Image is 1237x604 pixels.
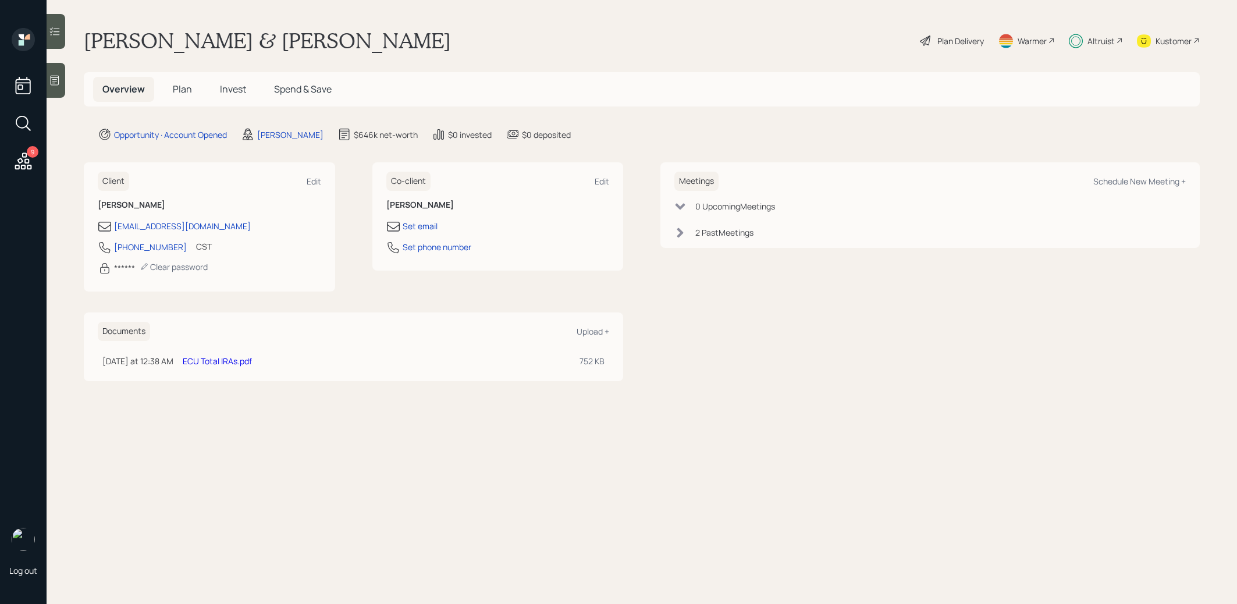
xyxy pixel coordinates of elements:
[27,146,38,158] div: 9
[937,35,984,47] div: Plan Delivery
[98,172,129,191] h6: Client
[674,172,719,191] h6: Meetings
[695,200,775,212] div: 0 Upcoming Meeting s
[1156,35,1192,47] div: Kustomer
[183,356,252,367] a: ECU Total IRAs.pdf
[1087,35,1115,47] div: Altruist
[403,241,471,253] div: Set phone number
[102,355,173,367] div: [DATE] at 12:38 AM
[98,200,321,210] h6: [PERSON_NAME]
[403,220,438,232] div: Set email
[580,355,605,367] div: 752 KB
[274,83,332,95] span: Spend & Save
[140,261,208,272] div: Clear password
[102,83,145,95] span: Overview
[196,240,212,253] div: CST
[577,326,609,337] div: Upload +
[12,528,35,551] img: treva-nostdahl-headshot.png
[307,176,321,187] div: Edit
[1093,176,1186,187] div: Schedule New Meeting +
[98,322,150,341] h6: Documents
[114,129,227,141] div: Opportunity · Account Opened
[595,176,609,187] div: Edit
[448,129,492,141] div: $0 invested
[84,28,451,54] h1: [PERSON_NAME] & [PERSON_NAME]
[220,83,246,95] span: Invest
[257,129,324,141] div: [PERSON_NAME]
[386,200,610,210] h6: [PERSON_NAME]
[1018,35,1047,47] div: Warmer
[114,220,251,232] div: [EMAIL_ADDRESS][DOMAIN_NAME]
[114,241,187,253] div: [PHONE_NUMBER]
[695,226,753,239] div: 2 Past Meeting s
[173,83,192,95] span: Plan
[386,172,431,191] h6: Co-client
[522,129,571,141] div: $0 deposited
[9,565,37,576] div: Log out
[354,129,418,141] div: $646k net-worth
